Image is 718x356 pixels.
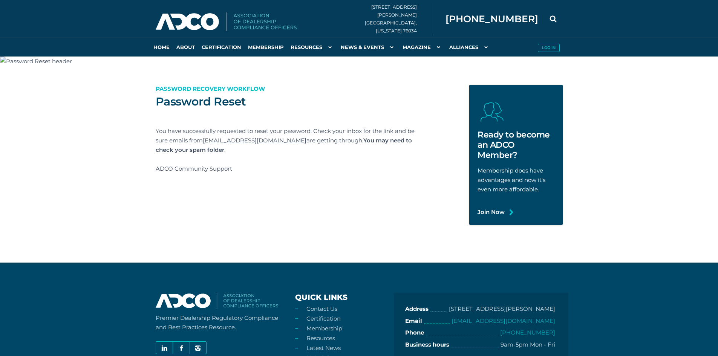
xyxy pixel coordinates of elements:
[337,38,399,57] a: News & Events
[306,325,342,332] a: Membership
[478,130,554,160] h2: Ready to become an ADCO Member?
[156,126,423,154] p: You have successfully requested to reset your password. Check your inbox for the link and be sure...
[295,293,389,302] h3: Quick Links
[449,304,555,314] p: [STREET_ADDRESS][PERSON_NAME]
[405,340,449,350] b: Business hours
[446,38,493,57] a: Alliances
[306,344,341,351] a: Latest News
[452,317,555,324] a: [EMAIL_ADDRESS][DOMAIN_NAME]
[306,305,337,312] a: Contact Us
[156,12,297,31] img: Association of Dealership Compliance Officers logo
[306,335,335,342] a: Resources
[156,164,423,173] p: ADCO Community Support
[478,207,505,217] a: Join Now
[156,94,423,109] h1: Password Reset
[306,315,341,322] a: Certification
[500,329,555,336] a: [PHONE_NUMBER]
[445,14,538,24] span: [PHONE_NUMBER]
[156,313,284,332] p: Premier Dealership Regulatory Compliance and Best Practices Resource.
[203,137,306,144] a: [EMAIL_ADDRESS][DOMAIN_NAME]
[405,316,422,326] b: Email
[245,38,287,57] a: Membership
[478,166,554,194] p: Membership does have advantages and now it's even more affordable.
[287,38,337,57] a: Resources
[150,38,173,57] a: Home
[501,340,555,350] p: 9am-5pm Mon - Fri
[405,328,424,338] b: Phone
[399,38,446,57] a: Magazine
[198,38,245,57] a: Certification
[405,304,429,314] b: Address
[365,3,434,35] div: [STREET_ADDRESS][PERSON_NAME] [GEOGRAPHIC_DATA], [US_STATE] 76034
[534,38,563,57] a: Log in
[173,38,198,57] a: About
[156,293,278,309] img: association-of-dealership-compliance-officers-logo2023.svg
[156,84,423,93] p: Password Recovery Workflow
[538,44,560,52] button: Log in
